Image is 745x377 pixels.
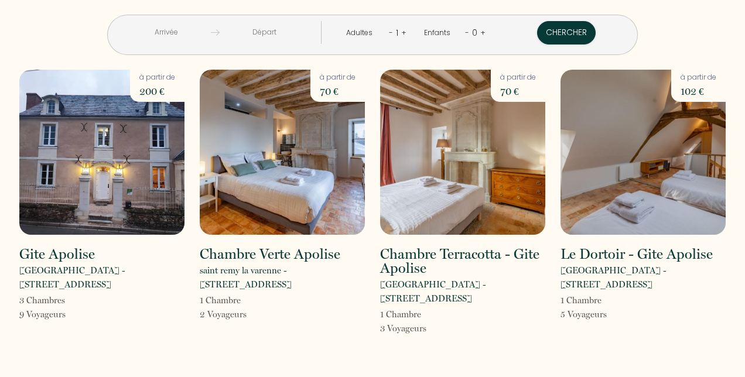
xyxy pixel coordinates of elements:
p: 5 Voyageur [561,307,607,321]
div: Enfants [424,28,454,39]
p: à partir de [139,72,175,83]
h2: Chambre Terracotta - Gite Apolise [380,247,545,275]
a: - [465,27,469,38]
p: à partir de [681,72,716,83]
img: rental-image [200,70,365,235]
div: Adultes [346,28,377,39]
span: s [61,295,65,306]
img: rental-image [380,70,545,235]
input: Arrivée [121,21,211,44]
img: guests [211,28,220,37]
h2: Chambre Verte Apolise [200,247,340,261]
p: 3 Chambre [19,293,66,307]
p: 70 € [500,83,536,100]
p: à partir de [500,72,536,83]
span: s [243,309,247,320]
p: 9 Voyageur [19,307,66,321]
img: rental-image [19,70,184,235]
p: à partir de [320,72,356,83]
p: 1 Chambre [380,307,426,321]
p: 200 € [139,83,175,100]
p: [GEOGRAPHIC_DATA] - [STREET_ADDRESS] [19,263,184,292]
img: rental-image [561,70,726,235]
a: + [480,27,486,38]
p: 1 Chambre [561,293,607,307]
button: Chercher [537,21,596,44]
p: [GEOGRAPHIC_DATA] - [STREET_ADDRESS] [380,277,545,306]
a: - [389,27,393,38]
span: s [62,309,66,320]
a: + [401,27,406,38]
h2: Gite Apolise [19,247,95,261]
p: 2 Voyageur [200,307,247,321]
div: 0 [469,23,480,42]
p: 70 € [320,83,356,100]
span: s [423,323,426,334]
p: [GEOGRAPHIC_DATA] - [STREET_ADDRESS] [561,263,726,292]
p: 3 Voyageur [380,321,426,335]
p: 102 € [681,83,716,100]
input: Départ [220,21,309,44]
p: 1 Chambre [200,293,247,307]
div: 1 [393,23,401,42]
h2: Le Dortoir - Gite Apolise [561,247,713,261]
span: s [603,309,607,320]
p: saint remy la varenne - [STREET_ADDRESS] [200,263,365,292]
